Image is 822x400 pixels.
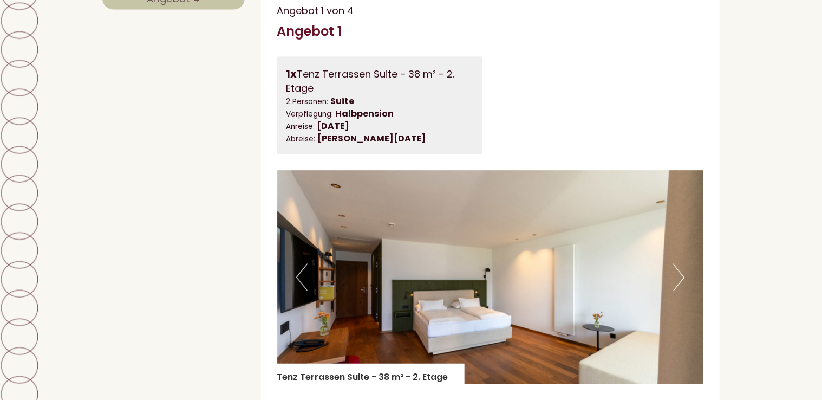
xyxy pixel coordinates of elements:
[286,66,473,95] div: Tenz Terrassen Suite - 38 m² - 2. Etage
[286,96,329,107] small: 2 Personen:
[336,107,394,120] b: Halbpension
[16,55,188,62] small: 05:18
[673,264,684,291] button: Next
[331,95,355,107] b: Suite
[286,66,297,81] b: 1x
[355,282,427,305] button: Senden
[277,22,342,41] div: Angebot 1
[296,264,308,291] button: Previous
[317,120,350,132] b: [DATE]
[286,134,316,144] small: Abreise:
[318,132,427,145] b: [PERSON_NAME][DATE]
[277,364,465,384] div: Tenz Terrassen Suite - 38 m² - 2. Etage
[277,4,354,17] span: Angebot 1 von 4
[286,121,315,132] small: Anreise:
[8,31,193,64] div: Guten Tag, wie können wir Ihnen helfen?
[178,8,250,26] div: Donnerstag
[16,34,188,42] div: Hotel Tenz
[277,171,704,384] img: image
[286,109,334,119] small: Verpflegung:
